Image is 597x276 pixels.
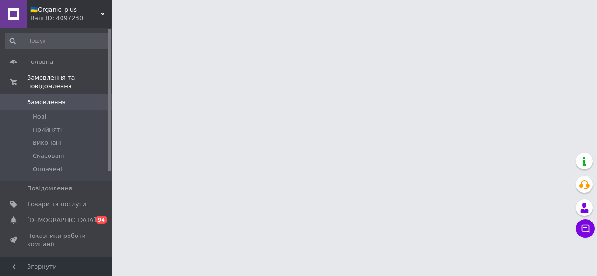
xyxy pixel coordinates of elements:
[33,113,46,121] span: Нові
[27,58,53,66] span: Головна
[30,6,100,14] span: 🇺🇦Organic_plus
[96,216,107,224] span: 94
[27,216,96,224] span: [DEMOGRAPHIC_DATA]
[27,232,86,249] span: Показники роботи компанії
[27,256,51,265] span: Відгуки
[30,14,112,22] div: Ваш ID: 4097230
[5,33,110,49] input: Пошук
[27,200,86,209] span: Товари та послуги
[576,219,595,238] button: Чат з покупцем
[33,139,62,147] span: Виконані
[33,165,62,174] span: Оплачені
[27,98,66,107] span: Замовлення
[27,74,112,90] span: Замовлення та повідомлення
[27,184,72,193] span: Повідомлення
[33,126,62,134] span: Прийняті
[33,152,64,160] span: Скасовані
